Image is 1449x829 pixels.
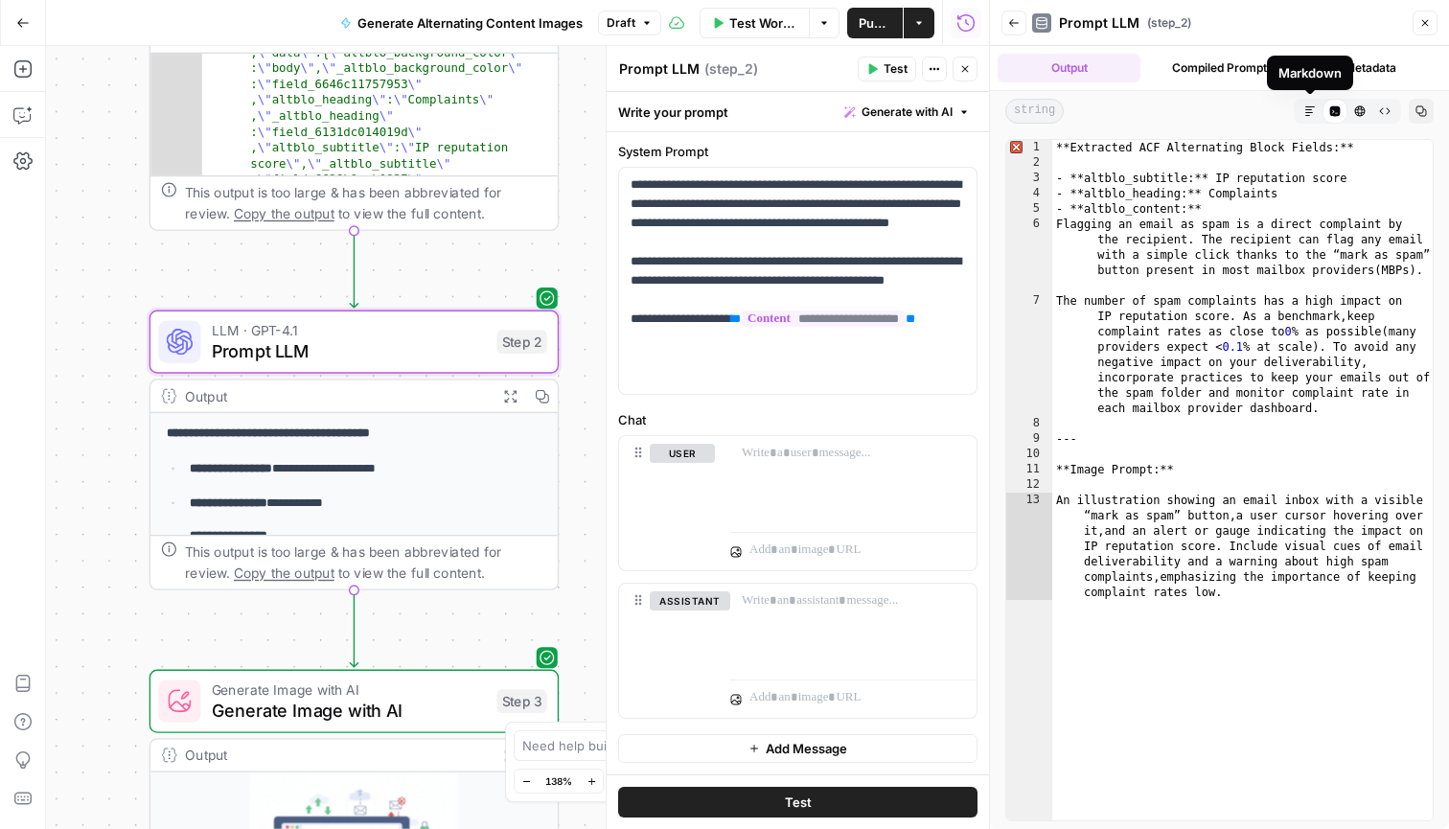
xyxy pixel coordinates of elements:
span: string [1005,99,1064,124]
textarea: Prompt LLM [619,59,700,79]
button: Compiled Prompt [1148,54,1291,82]
button: Test Workflow [700,8,810,38]
button: Output [998,54,1140,82]
div: Output [185,745,486,766]
div: This output is too large & has been abbreviated for review. to view the full content. [185,541,547,584]
span: Error, read annotations row 1 [1006,140,1023,155]
div: Output [185,385,486,406]
g: Edge from step_1 to step_2 [350,231,357,308]
div: Step 2 [496,330,546,354]
div: user [619,436,715,570]
span: Publish [859,13,891,33]
button: assistant [650,591,730,610]
div: 13 [1006,493,1052,600]
label: Chat [618,410,977,429]
button: Generate with AI [837,100,977,125]
div: 12 [1006,477,1052,493]
button: Draft [598,11,661,35]
div: 7 [1006,293,1052,416]
button: Publish [847,8,903,38]
div: 2 [1006,155,1052,171]
button: Test [858,57,916,81]
span: Draft [607,14,635,32]
div: 3 [1006,171,1052,186]
div: 9 [1006,431,1052,447]
span: Copy the output [234,206,334,222]
div: Step 3 [496,689,546,713]
span: ( step_2 ) [1147,14,1191,32]
div: 5 [1006,201,1052,217]
span: Generate Image with AI [212,679,487,700]
button: Test [618,787,977,817]
span: Prompt LLM [212,337,487,364]
button: Add Message [618,734,977,763]
span: Generate with AI [862,104,953,121]
div: 4 [1006,186,1052,201]
span: Generate Alternating Content Images [357,13,583,33]
span: Generate Image with AI [212,698,487,725]
label: System Prompt [618,142,977,161]
button: Generate Alternating Content Images [329,8,594,38]
div: 6 [1006,217,1052,293]
span: Add Message [766,739,847,758]
div: Output [185,26,486,47]
div: 10 [1006,447,1052,462]
span: 138% [545,773,572,789]
div: assistant [619,584,715,718]
span: ( step_2 ) [704,59,758,79]
button: Metadata [1299,54,1441,82]
g: Edge from step_2 to step_3 [350,590,357,667]
div: 8 [1006,416,1052,431]
span: LLM · GPT-4.1 [212,319,487,340]
span: Prompt LLM [1059,13,1139,33]
div: Markdown [1278,63,1342,82]
div: 1 [1006,140,1052,155]
span: Test [785,793,812,812]
span: Copy the output [234,565,334,582]
div: This output is too large & has been abbreviated for review. to view the full content. [185,182,547,224]
div: 11 [1006,462,1052,477]
div: Write your prompt [607,92,989,131]
span: Test Workflow [729,13,798,33]
span: Test [884,60,908,78]
button: user [650,444,715,463]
